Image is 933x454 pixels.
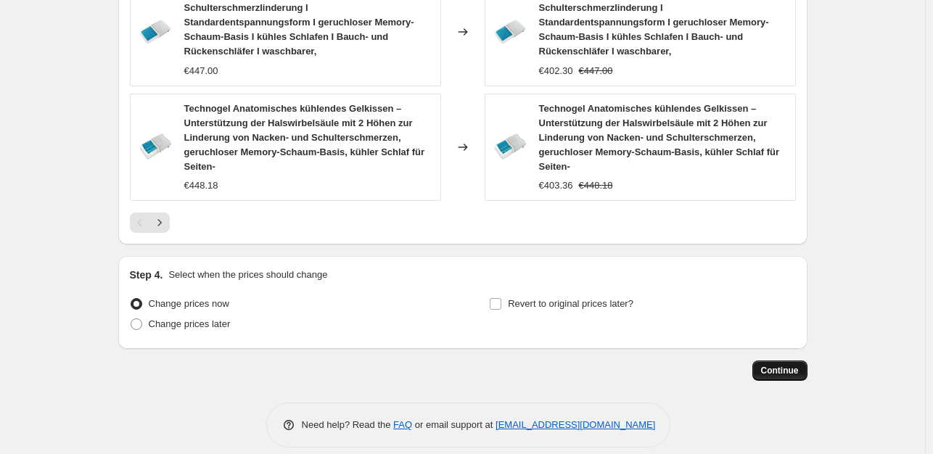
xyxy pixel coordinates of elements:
span: or email support at [412,419,496,430]
div: €448.18 [184,178,218,193]
a: FAQ [393,419,412,430]
span: Change prices now [149,298,229,309]
nav: Pagination [130,212,170,233]
strike: €448.18 [579,178,613,193]
p: Select when the prices should change [168,268,327,282]
strike: €447.00 [579,64,613,78]
span: Revert to original prices later? [508,298,633,309]
span: Continue [761,365,799,376]
h2: Step 4. [130,268,163,282]
img: 61G9KS7_9bL_80x.jpg [138,10,173,54]
img: 61G9KS7_9bL_80x.jpg [493,10,527,54]
span: Technogel Anatomisches kühlendes Gelkissen – Unterstützung der Halswirbelsäule mit 2 Höhen zur Li... [539,103,780,172]
button: Continue [752,360,807,381]
a: [EMAIL_ADDRESS][DOMAIN_NAME] [496,419,655,430]
img: 61r2M5ijfOL_80x.jpg [138,125,173,169]
div: €403.36 [539,178,573,193]
img: 61r2M5ijfOL_80x.jpg [493,125,527,169]
span: Change prices later [149,318,231,329]
div: €402.30 [539,64,573,78]
span: Need help? Read the [302,419,394,430]
span: Technogel Anatomisches kühlendes Gelkissen – Unterstützung der Halswirbelsäule mit 2 Höhen zur Li... [184,103,425,172]
div: €447.00 [184,64,218,78]
button: Next [149,212,170,233]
